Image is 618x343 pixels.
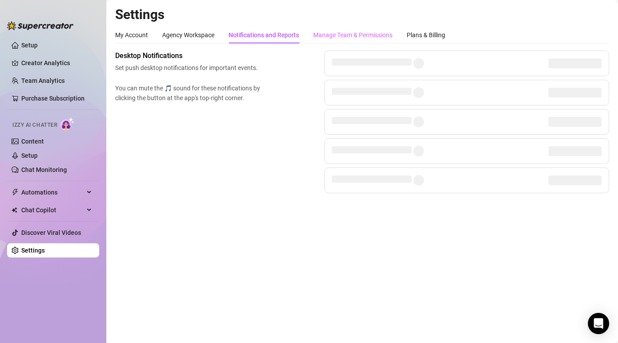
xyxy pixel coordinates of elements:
a: Content [21,138,44,145]
img: logo-BBDzfeDw.svg [7,21,74,30]
img: Chat Copilot [12,207,17,213]
div: Agency Workspace [162,30,214,40]
div: My Account [115,30,148,40]
a: Setup [21,152,38,159]
a: Purchase Subscription [21,91,92,105]
div: Open Intercom Messenger [588,313,609,334]
span: thunderbolt [12,189,19,196]
span: Desktop Notifications [115,51,264,61]
img: AI Chatter [61,117,74,130]
a: Setup [21,42,38,49]
a: Chat Monitoring [21,166,67,173]
h2: Settings [115,6,609,23]
a: Discover Viral Videos [21,229,81,236]
a: Settings [21,247,45,254]
a: Creator Analytics [21,56,92,70]
span: Chat Copilot [21,203,84,217]
div: Plans & Billing [407,30,445,40]
div: Notifications and Reports [229,30,299,40]
a: Team Analytics [21,77,65,84]
span: You can mute the 🎵 sound for these notifications by clicking the button at the app's top-right co... [115,83,264,103]
div: Manage Team & Permissions [313,30,393,40]
span: Automations [21,185,84,199]
span: Set push desktop notifications for important events. [115,63,264,73]
span: Izzy AI Chatter [12,121,57,129]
